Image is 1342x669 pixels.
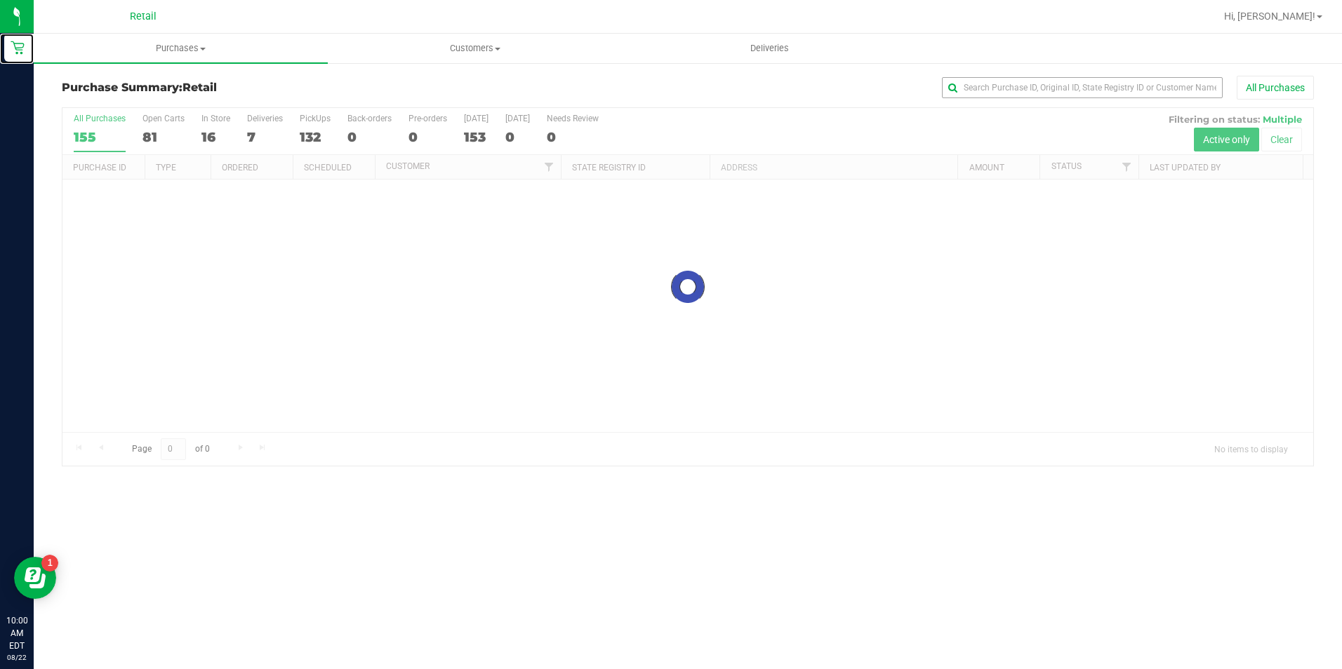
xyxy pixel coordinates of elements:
[182,81,217,94] span: Retail
[41,555,58,572] iframe: Resource center unread badge
[34,42,328,55] span: Purchases
[6,614,27,652] p: 10:00 AM EDT
[1224,11,1315,22] span: Hi, [PERSON_NAME]!
[11,41,25,55] inline-svg: Retail
[623,34,917,63] a: Deliveries
[62,81,479,94] h3: Purchase Summary:
[328,34,622,63] a: Customers
[34,34,328,63] a: Purchases
[1237,76,1314,100] button: All Purchases
[731,42,808,55] span: Deliveries
[942,77,1223,98] input: Search Purchase ID, Original ID, State Registry ID or Customer Name...
[14,557,56,599] iframe: Resource center
[6,652,27,663] p: 08/22
[328,42,621,55] span: Customers
[130,11,157,22] span: Retail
